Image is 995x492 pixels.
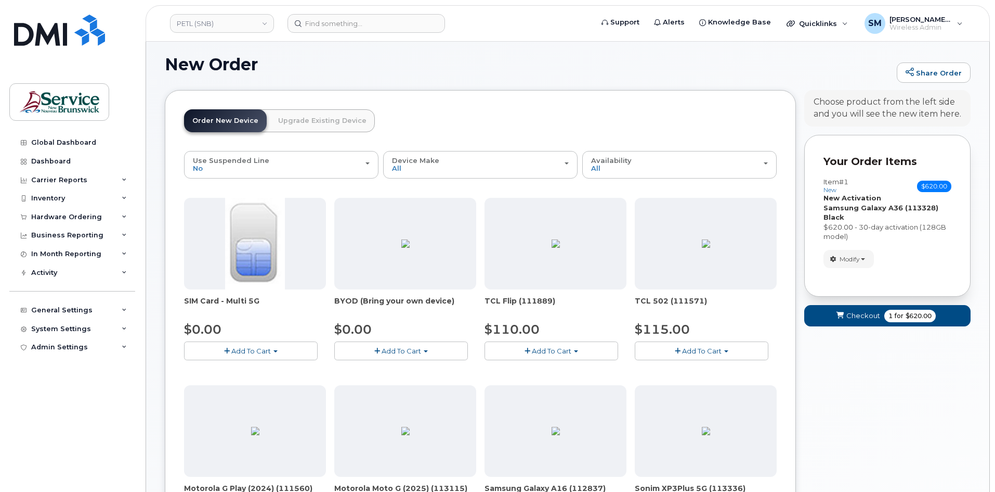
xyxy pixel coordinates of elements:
span: $620.00 [906,311,932,321]
img: 46CE78E4-2820-44E7-ADB1-CF1A10A422D2.png [401,427,410,435]
h1: New Order [165,55,892,73]
span: Modify [840,255,860,264]
span: $115.00 [635,322,690,337]
div: TCL Flip (111889) [485,296,626,317]
span: Device Make [392,156,439,165]
img: E4E53BA5-3DF7-4680-8EB9-70555888CC38.png [702,239,710,248]
a: Upgrade Existing Device [270,109,375,132]
span: $0.00 [184,322,221,337]
span: Add To Cart [382,347,421,355]
a: Share Order [897,62,971,83]
span: 1 [888,311,893,321]
button: Modify [823,250,874,268]
div: TCL 502 (111571) [635,296,777,317]
img: 4BBBA1A7-EEE1-4148-A36C-898E0DC10F5F.png [552,239,560,248]
span: No [193,164,203,172]
button: Use Suspended Line No [184,151,378,178]
div: $620.00 - 30-day activation (128GB model) [823,222,951,242]
div: BYOD (Bring your own device) [334,296,476,317]
span: Add To Cart [532,347,571,355]
span: $110.00 [485,322,540,337]
div: SIM Card - Multi 5G [184,296,326,317]
span: #1 [839,178,848,186]
span: $620.00 [917,181,951,192]
img: C3F069DC-2144-4AFF-AB74-F0914564C2FE.jpg [401,239,410,248]
p: Your Order Items [823,154,951,169]
a: Order New Device [184,109,267,132]
strong: Samsung Galaxy A36 (113328) [823,204,938,212]
div: Choose product from the left side and you will see the new item here. [814,96,961,120]
strong: New Activation [823,194,881,202]
button: Add To Cart [184,342,318,360]
img: F79345AA-B70C-400F-964C-325E83596DFF.png [702,427,710,435]
span: All [591,164,600,172]
button: Device Make All [383,151,578,178]
button: Availability All [582,151,777,178]
button: Checkout 1 for $620.00 [804,305,971,326]
h3: Item [823,178,848,193]
img: 9FB32A65-7F3B-4C75-88D7-110BE577F189.png [552,427,560,435]
strong: Black [823,213,844,221]
img: 00D627D4-43E9-49B7-A367-2C99342E128C.jpg [225,198,284,289]
span: Add To Cart [682,347,722,355]
button: Add To Cart [635,342,768,360]
span: $0.00 [334,322,372,337]
span: Add To Cart [231,347,271,355]
button: Add To Cart [485,342,618,360]
img: 99773A5F-56E1-4C48-BD91-467D906EAE62.png [251,427,259,435]
span: for [893,311,906,321]
span: Use Suspended Line [193,156,269,165]
span: Availability [591,156,632,165]
span: All [392,164,401,172]
span: Checkout [846,311,880,321]
small: new [823,186,836,194]
button: Add To Cart [334,342,468,360]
